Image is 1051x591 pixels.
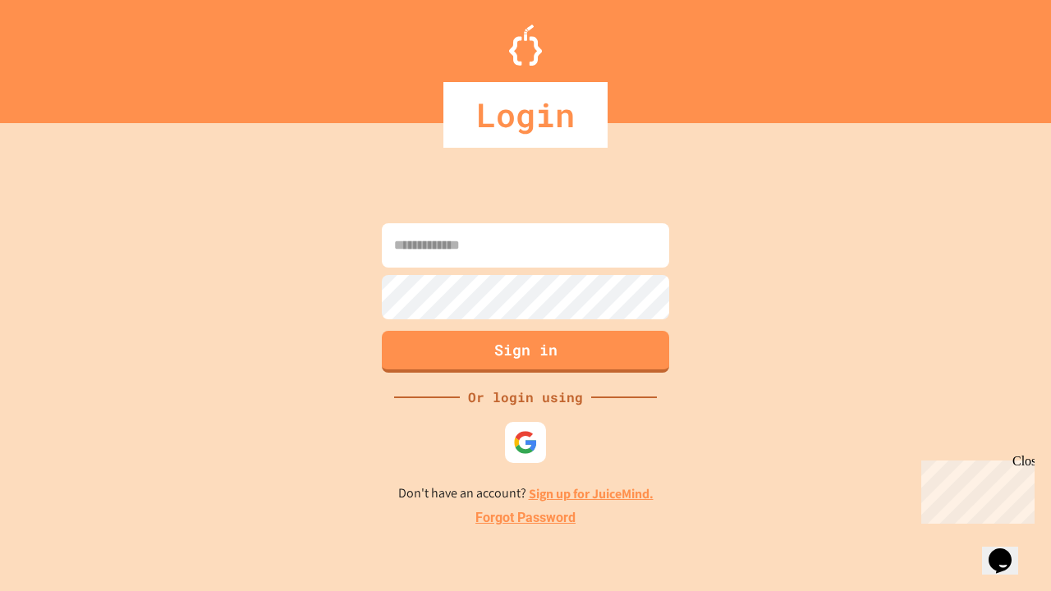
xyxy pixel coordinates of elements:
img: google-icon.svg [513,430,538,455]
button: Sign in [382,331,669,373]
img: Logo.svg [509,25,542,66]
a: Forgot Password [475,508,576,528]
div: Chat with us now!Close [7,7,113,104]
iframe: chat widget [982,525,1035,575]
a: Sign up for JuiceMind. [529,485,654,502]
iframe: chat widget [915,454,1035,524]
div: Login [443,82,608,148]
p: Don't have an account? [398,483,654,504]
div: Or login using [460,387,591,407]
